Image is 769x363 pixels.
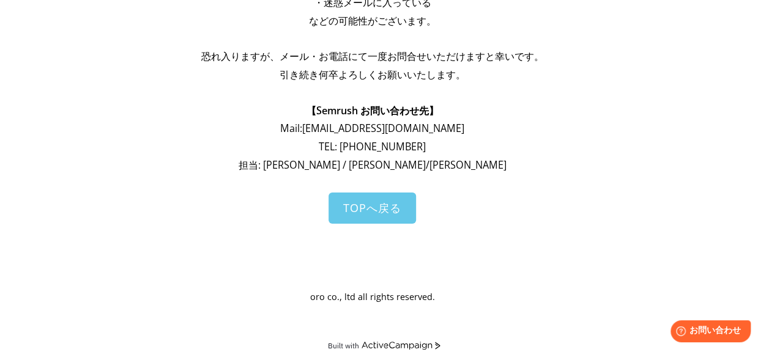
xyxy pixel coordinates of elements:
[329,193,416,224] a: TOPへ戻る
[660,315,756,350] iframe: Help widget launcher
[310,291,435,302] span: oro co., ltd all rights reserved.
[306,104,439,117] span: 【Semrush お問い合わせ先】
[201,50,544,63] span: 恐れ入りますが、メール・お電話にて一度お問合せいただけますと幸いです。
[328,341,359,350] div: Built with
[309,14,436,28] span: などの可能性がございます。
[319,140,426,153] span: TEL: [PHONE_NUMBER]
[280,122,464,135] span: Mail: [EMAIL_ADDRESS][DOMAIN_NAME]
[239,158,507,172] span: 担当: [PERSON_NAME] / [PERSON_NAME]/[PERSON_NAME]
[343,200,401,215] span: TOPへ戻る
[280,68,466,81] span: 引き続き何卒よろしくお願いいたします。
